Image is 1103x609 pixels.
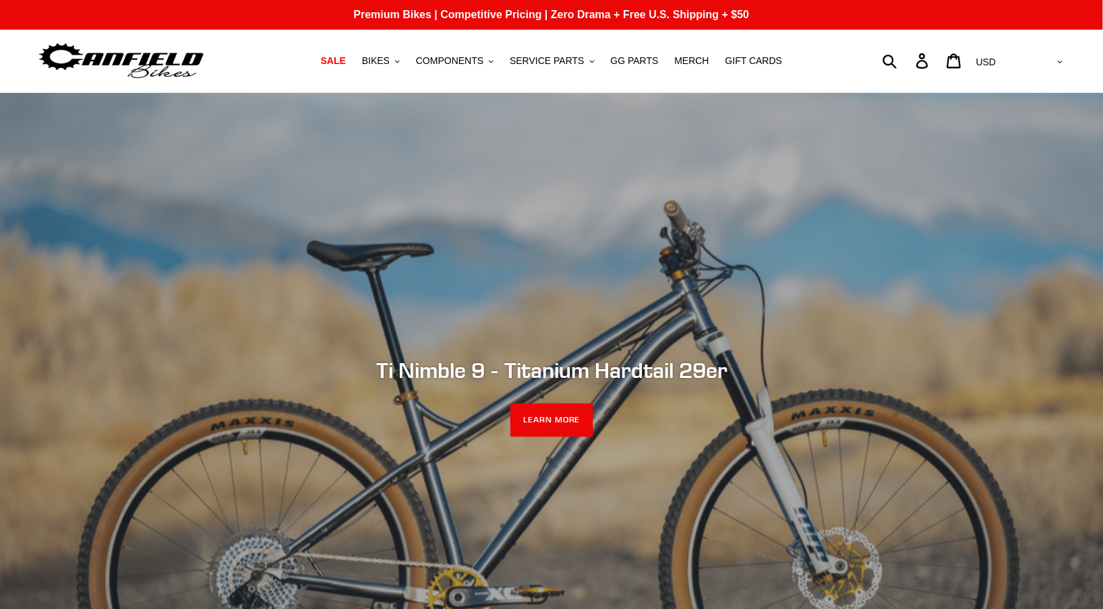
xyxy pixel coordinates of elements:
[185,357,920,383] h2: Ti Nimble 9 - Titanium Hardtail 29er
[668,52,716,70] a: MERCH
[510,404,593,437] a: LEARN MORE
[37,40,206,82] img: Canfield Bikes
[890,46,924,75] input: Search
[675,55,709,67] span: MERCH
[362,55,390,67] span: BIKES
[503,52,601,70] button: SERVICE PARTS
[604,52,665,70] a: GG PARTS
[416,55,483,67] span: COMPONENTS
[719,52,789,70] a: GIFT CARDS
[611,55,659,67] span: GG PARTS
[314,52,353,70] a: SALE
[355,52,407,70] button: BIKES
[510,55,584,67] span: SERVICE PARTS
[321,55,346,67] span: SALE
[409,52,500,70] button: COMPONENTS
[725,55,783,67] span: GIFT CARDS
